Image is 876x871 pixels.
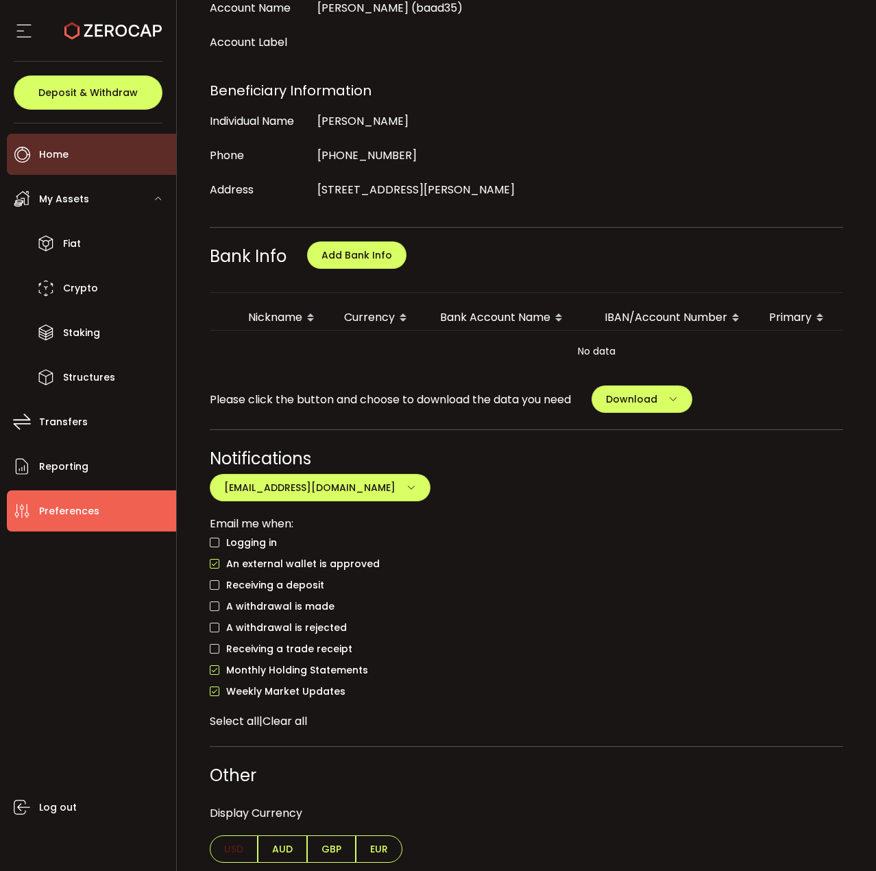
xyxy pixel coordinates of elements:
[63,323,100,343] span: Staking
[317,113,409,129] span: [PERSON_NAME]
[219,664,368,677] span: Monthly Holding Statements
[258,835,307,863] span: AUD
[39,501,99,521] span: Preferences
[210,532,844,702] div: checkbox-group
[219,536,277,549] span: Logging in
[14,75,162,110] button: Deposit & Withdraw
[219,643,352,656] span: Receiving a trade receipt
[219,685,345,698] span: Weekly Market Updates
[317,147,417,163] span: [PHONE_NUMBER]
[210,245,287,267] span: Bank Info
[237,307,333,330] div: Nickname
[592,385,692,413] button: Download
[63,234,81,254] span: Fiat
[39,412,88,432] span: Transfers
[219,579,324,592] span: Receiving a deposit
[403,331,790,372] span: No data
[39,457,88,477] span: Reporting
[429,307,594,330] div: Bank Account Name
[39,145,69,165] span: Home
[317,182,515,198] span: [STREET_ADDRESS][PERSON_NAME]
[263,713,307,729] span: Clear all
[210,515,844,532] div: Email me when:
[210,77,844,104] div: Beneficiary Information
[210,176,311,204] div: Address
[356,835,402,863] span: EUR
[594,307,758,330] div: IBAN/Account Number
[807,805,876,871] iframe: Chat Widget
[210,835,258,863] span: USD
[333,307,429,330] div: Currency
[219,600,334,613] span: A withdrawal is made
[219,558,380,571] span: An external wallet is approved
[210,713,259,729] span: Select all
[210,474,430,501] button: [EMAIL_ADDRESS][DOMAIN_NAME]
[210,791,844,835] div: Display Currency
[307,835,356,863] span: GBP
[63,278,98,298] span: Crypto
[321,248,392,262] span: Add Bank Info
[38,88,138,97] span: Deposit & Withdraw
[210,29,311,56] div: Account Label
[219,621,347,634] span: A withdrawal is rejected
[606,392,657,406] span: Download
[307,241,406,269] button: Add Bank Info
[224,481,396,494] span: [EMAIL_ADDRESS][DOMAIN_NAME]
[210,446,844,470] div: Notifications
[210,763,844,787] div: Other
[210,142,311,169] div: Phone
[39,189,89,209] span: My Assets
[758,307,854,330] div: Primary
[210,391,571,408] span: Please click the button and choose to download the data you need
[63,368,115,387] span: Structures
[210,713,844,730] div: |
[39,798,77,818] span: Log out
[210,108,311,135] div: Individual Name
